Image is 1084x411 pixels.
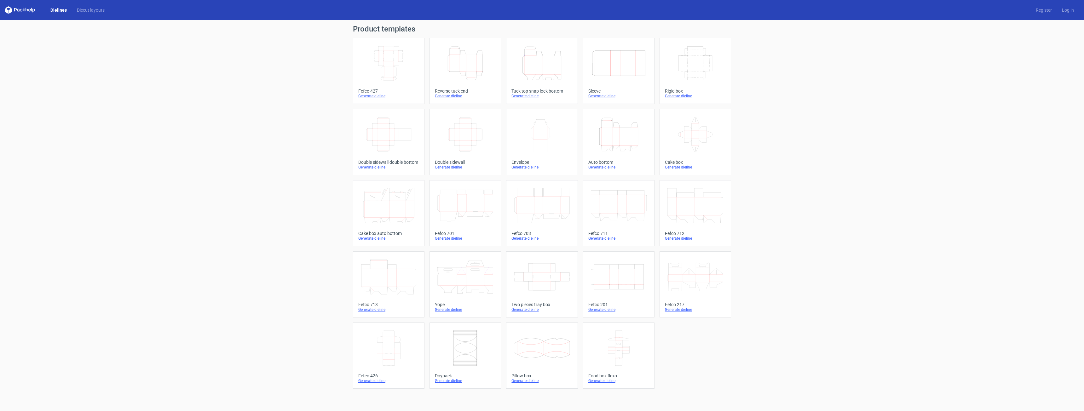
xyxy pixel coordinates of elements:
a: Fefco 712Generate dieline [660,180,731,246]
a: Diecut layouts [72,7,110,13]
div: Generate dieline [588,94,649,99]
div: Fefco 712 [665,231,726,236]
a: SleeveGenerate dieline [583,38,654,104]
div: Fefco 217 [665,302,726,307]
div: Cake box auto bottom [358,231,419,236]
a: YopeGenerate dieline [430,251,501,317]
a: Cake boxGenerate dieline [660,109,731,175]
div: Auto bottom [588,160,649,165]
a: EnvelopeGenerate dieline [506,109,578,175]
div: Generate dieline [435,165,496,170]
div: Reverse tuck end [435,88,496,94]
a: Fefco 713Generate dieline [353,251,424,317]
div: Generate dieline [588,378,649,383]
a: Cake box auto bottomGenerate dieline [353,180,424,246]
a: Rigid boxGenerate dieline [660,38,731,104]
a: Reverse tuck endGenerate dieline [430,38,501,104]
div: Generate dieline [665,165,726,170]
div: Cake box [665,160,726,165]
a: Dielines [45,7,72,13]
div: Generate dieline [358,378,419,383]
div: Fefco 713 [358,302,419,307]
a: Fefco 427Generate dieline [353,38,424,104]
a: Fefco 711Generate dieline [583,180,654,246]
div: Fefco 711 [588,231,649,236]
div: Generate dieline [358,165,419,170]
div: Food box flexo [588,373,649,378]
a: Double sidewallGenerate dieline [430,109,501,175]
div: Envelope [511,160,572,165]
div: Generate dieline [435,307,496,312]
a: Fefco 217Generate dieline [660,251,731,317]
div: Two pieces tray box [511,302,572,307]
div: Generate dieline [588,307,649,312]
div: Generate dieline [358,236,419,241]
div: Generate dieline [435,236,496,241]
div: Rigid box [665,88,726,94]
a: Food box flexoGenerate dieline [583,323,654,389]
div: Fefco 201 [588,302,649,307]
div: Generate dieline [665,236,726,241]
div: Fefco 701 [435,231,496,236]
div: Double sidewall double bottom [358,160,419,165]
div: Generate dieline [435,94,496,99]
div: Doypack [435,373,496,378]
a: Fefco 701Generate dieline [430,180,501,246]
a: Fefco 201Generate dieline [583,251,654,317]
a: Double sidewall double bottomGenerate dieline [353,109,424,175]
div: Generate dieline [511,236,572,241]
a: Auto bottomGenerate dieline [583,109,654,175]
div: Sleeve [588,88,649,94]
div: Generate dieline [435,378,496,383]
div: Generate dieline [511,94,572,99]
div: Fefco 703 [511,231,572,236]
a: Fefco 426Generate dieline [353,323,424,389]
div: Generate dieline [665,307,726,312]
div: Yope [435,302,496,307]
h1: Product templates [353,25,731,33]
div: Pillow box [511,373,572,378]
a: Two pieces tray boxGenerate dieline [506,251,578,317]
div: Generate dieline [511,378,572,383]
div: Fefco 427 [358,88,419,94]
a: Fefco 703Generate dieline [506,180,578,246]
a: Pillow boxGenerate dieline [506,323,578,389]
div: Generate dieline [588,165,649,170]
div: Generate dieline [358,94,419,99]
div: Generate dieline [511,307,572,312]
a: DoypackGenerate dieline [430,323,501,389]
div: Double sidewall [435,160,496,165]
div: Generate dieline [511,165,572,170]
a: Register [1031,7,1057,13]
a: Tuck top snap lock bottomGenerate dieline [506,38,578,104]
a: Log in [1057,7,1079,13]
div: Generate dieline [665,94,726,99]
div: Fefco 426 [358,373,419,378]
div: Tuck top snap lock bottom [511,88,572,94]
div: Generate dieline [358,307,419,312]
div: Generate dieline [588,236,649,241]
